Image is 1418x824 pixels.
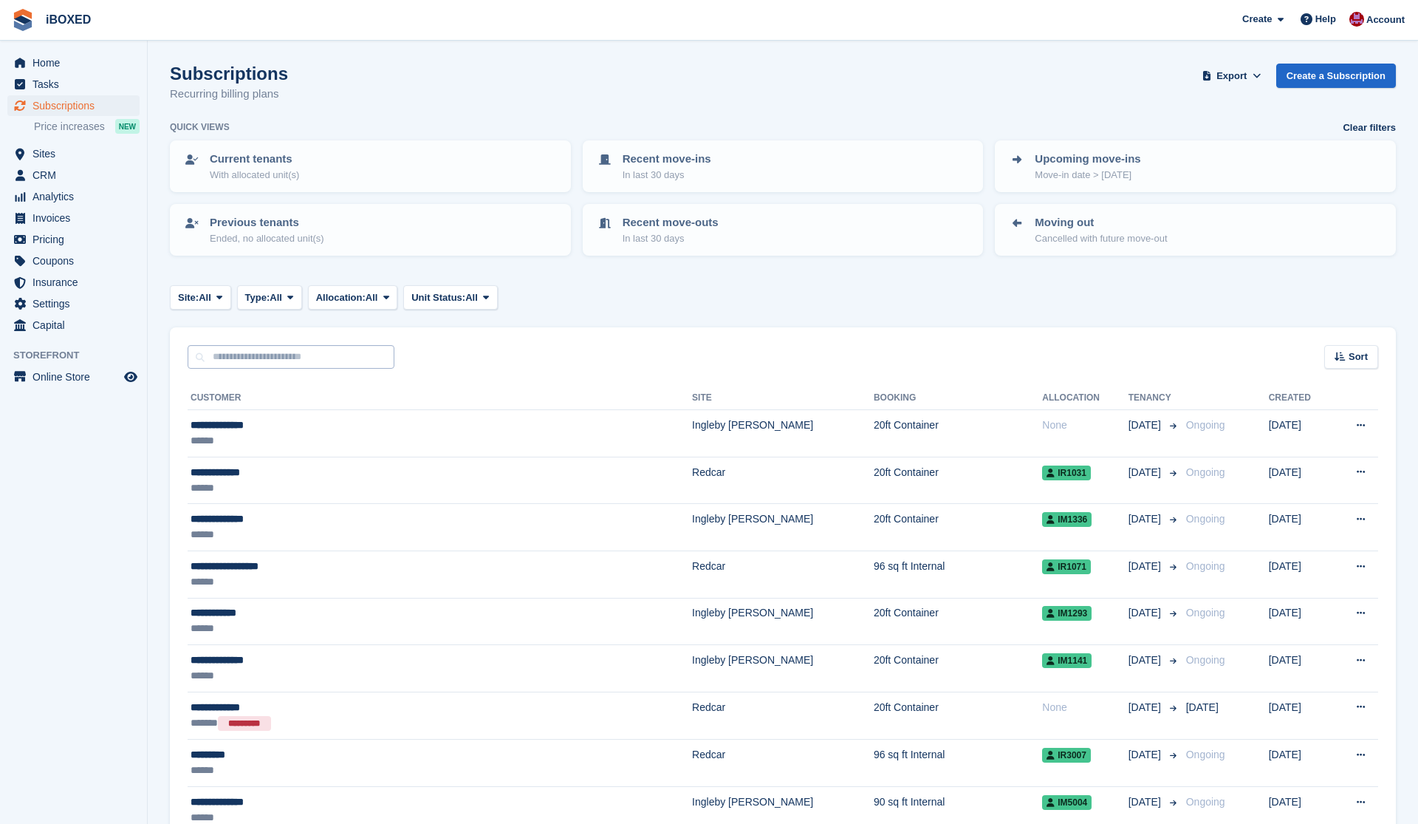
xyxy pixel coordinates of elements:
[1186,701,1219,713] span: [DATE]
[210,168,299,183] p: With allocated unit(s)
[692,692,874,740] td: Redcar
[874,387,1042,410] th: Booking
[32,229,121,250] span: Pricing
[1128,387,1180,410] th: Tenancy
[465,290,478,305] span: All
[1128,747,1164,763] span: [DATE]
[245,290,270,305] span: Type:
[7,367,140,387] a: menu
[199,290,211,305] span: All
[32,74,121,95] span: Tasks
[32,251,121,271] span: Coupons
[584,142,982,191] a: Recent move-ins In last 30 days
[1035,168,1140,183] p: Move-in date > [DATE]
[1269,598,1332,645] td: [DATE]
[692,410,874,457] td: Ingleby [PERSON_NAME]
[874,645,1042,692] td: 20ft Container
[1128,653,1164,668] span: [DATE]
[32,208,121,228] span: Invoices
[366,290,378,305] span: All
[692,598,874,645] td: Ingleby [PERSON_NAME]
[874,457,1042,504] td: 20ft Container
[1269,692,1332,740] td: [DATE]
[1042,700,1128,715] div: None
[1035,151,1140,168] p: Upcoming move-ins
[1269,551,1332,598] td: [DATE]
[874,740,1042,787] td: 96 sq ft Internal
[12,9,34,31] img: stora-icon-8386f47178a22dfd0bd8f6a31ec36ba5ce8667c1dd55bd0f319d3a0aa187defe.svg
[237,285,302,310] button: Type: All
[1042,748,1091,763] span: IR3007
[171,205,569,254] a: Previous tenants Ended, no allocated unit(s)
[170,120,230,134] h6: Quick views
[1186,749,1225,760] span: Ongoing
[1199,64,1264,88] button: Export
[1276,64,1396,88] a: Create a Subscription
[7,229,140,250] a: menu
[623,168,711,183] p: In last 30 days
[1269,457,1332,504] td: [DATE]
[1186,513,1225,525] span: Ongoing
[403,285,497,310] button: Unit Status: All
[32,315,121,336] span: Capital
[1186,419,1225,431] span: Ongoing
[692,645,874,692] td: Ingleby [PERSON_NAME]
[32,272,121,293] span: Insurance
[1042,606,1092,621] span: IM1293
[1343,120,1396,135] a: Clear filters
[32,165,121,185] span: CRM
[171,142,569,191] a: Current tenants With allocated unit(s)
[692,457,874,504] td: Redcar
[874,598,1042,645] td: 20ft Container
[874,551,1042,598] td: 96 sq ft Internal
[1186,560,1225,572] span: Ongoing
[7,186,140,207] a: menu
[1269,645,1332,692] td: [DATE]
[7,95,140,116] a: menu
[7,74,140,95] a: menu
[32,95,121,116] span: Subscriptions
[7,143,140,164] a: menu
[7,293,140,314] a: menu
[32,367,121,387] span: Online Store
[1186,796,1225,808] span: Ongoing
[623,214,719,231] p: Recent move-outs
[7,165,140,185] a: menu
[270,290,282,305] span: All
[316,290,366,305] span: Allocation:
[1128,700,1164,715] span: [DATE]
[1042,795,1092,810] span: IM5004
[34,120,105,134] span: Price increases
[1315,12,1336,27] span: Help
[170,285,231,310] button: Site: All
[210,151,299,168] p: Current tenants
[40,7,97,32] a: iBOXED
[122,368,140,386] a: Preview store
[1042,418,1128,433] div: None
[32,143,121,164] span: Sites
[32,52,121,73] span: Home
[692,504,874,551] td: Ingleby [PERSON_NAME]
[1128,511,1164,527] span: [DATE]
[1042,387,1128,410] th: Allocation
[1349,350,1368,364] span: Sort
[1128,559,1164,574] span: [DATE]
[1042,559,1091,574] span: IR1071
[7,315,140,336] a: menu
[1269,504,1332,551] td: [DATE]
[1216,69,1247,84] span: Export
[308,285,398,310] button: Allocation: All
[1269,410,1332,457] td: [DATE]
[210,214,324,231] p: Previous tenants
[1269,740,1332,787] td: [DATE]
[411,290,465,305] span: Unit Status:
[1035,214,1167,231] p: Moving out
[170,64,288,84] h1: Subscriptions
[1042,512,1092,527] span: IM1336
[7,272,140,293] a: menu
[996,205,1394,254] a: Moving out Cancelled with future move-out
[115,119,140,134] div: NEW
[7,208,140,228] a: menu
[1128,465,1164,480] span: [DATE]
[1269,387,1332,410] th: Created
